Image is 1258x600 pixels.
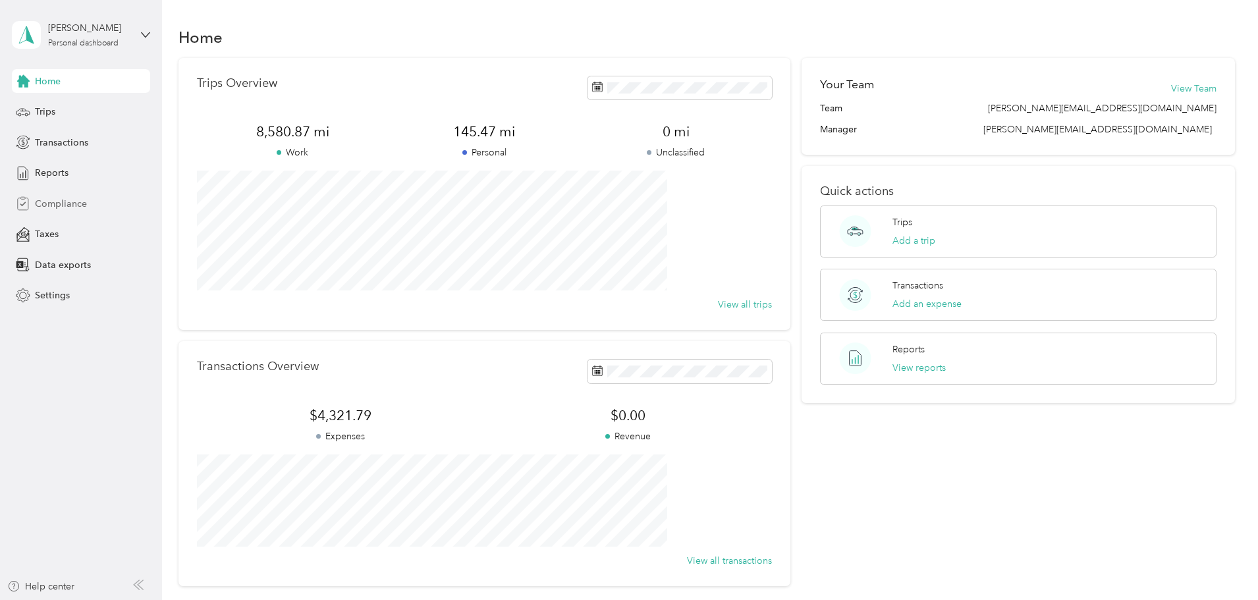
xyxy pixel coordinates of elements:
[820,101,842,115] span: Team
[718,298,772,312] button: View all trips
[178,30,223,44] h1: Home
[1171,82,1217,95] button: View Team
[892,342,925,356] p: Reports
[35,74,61,88] span: Home
[197,429,484,443] p: Expenses
[389,146,580,159] p: Personal
[7,580,74,593] button: Help center
[35,166,68,180] span: Reports
[892,297,962,311] button: Add an expense
[892,279,943,292] p: Transactions
[197,146,389,159] p: Work
[892,234,935,248] button: Add a trip
[820,123,857,136] span: Manager
[35,105,55,119] span: Trips
[484,429,771,443] p: Revenue
[35,197,87,211] span: Compliance
[983,124,1212,135] span: [PERSON_NAME][EMAIL_ADDRESS][DOMAIN_NAME]
[580,123,772,141] span: 0 mi
[35,288,70,302] span: Settings
[820,76,874,93] h2: Your Team
[197,360,319,373] p: Transactions Overview
[389,123,580,141] span: 145.47 mi
[820,184,1217,198] p: Quick actions
[197,123,389,141] span: 8,580.87 mi
[484,406,771,425] span: $0.00
[35,227,59,241] span: Taxes
[892,215,912,229] p: Trips
[35,258,91,272] span: Data exports
[687,554,772,568] button: View all transactions
[197,76,277,90] p: Trips Overview
[48,40,119,47] div: Personal dashboard
[35,136,88,150] span: Transactions
[988,101,1217,115] span: [PERSON_NAME][EMAIL_ADDRESS][DOMAIN_NAME]
[580,146,772,159] p: Unclassified
[48,21,130,35] div: [PERSON_NAME]
[1184,526,1258,600] iframe: Everlance-gr Chat Button Frame
[892,361,946,375] button: View reports
[197,406,484,425] span: $4,321.79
